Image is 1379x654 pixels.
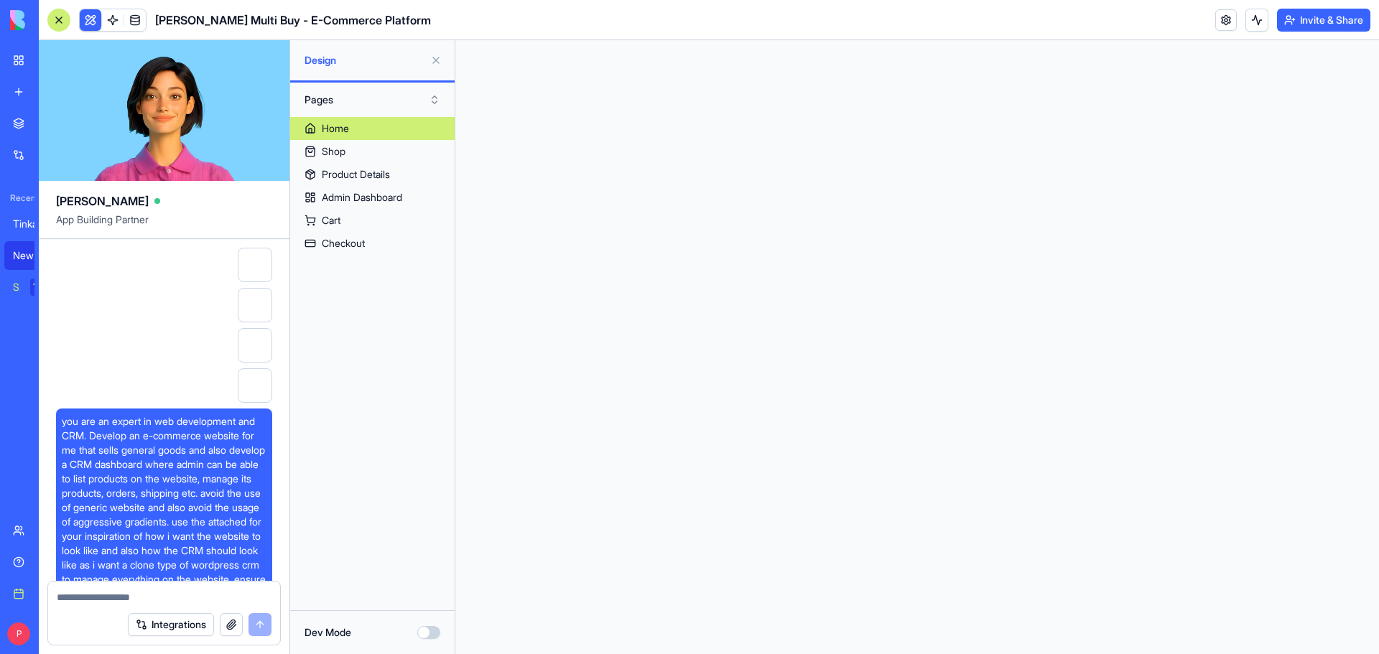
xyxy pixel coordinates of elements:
[10,10,99,30] img: logo
[290,232,455,255] a: Checkout
[322,213,340,228] div: Cart
[290,140,455,163] a: Shop
[56,192,149,210] span: [PERSON_NAME]
[322,167,390,182] div: Product Details
[1277,9,1370,32] button: Invite & Share
[13,280,20,294] div: Social Media Content Generator
[322,236,365,251] div: Checkout
[155,11,431,29] span: [PERSON_NAME] Multi Buy - E-Commerce Platform
[13,248,53,263] div: New App
[305,53,424,67] span: Design
[13,217,53,231] div: Tinkatop
[297,88,447,111] button: Pages
[4,192,34,204] span: Recent
[290,163,455,186] a: Product Details
[128,613,214,636] button: Integrations
[4,273,62,302] a: Social Media Content GeneratorTRY
[30,279,53,296] div: TRY
[290,186,455,209] a: Admin Dashboard
[4,241,62,270] a: New App
[322,121,349,136] div: Home
[322,144,345,159] div: Shop
[4,210,62,238] a: Tinkatop
[305,625,351,640] label: Dev Mode
[290,117,455,140] a: Home
[62,414,266,644] span: you are an expert in web development and CRM. Develop an e-commerce website for me that sells gen...
[290,209,455,232] a: Cart
[56,212,272,238] span: App Building Partner
[7,622,30,645] span: P
[322,190,402,205] div: Admin Dashboard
